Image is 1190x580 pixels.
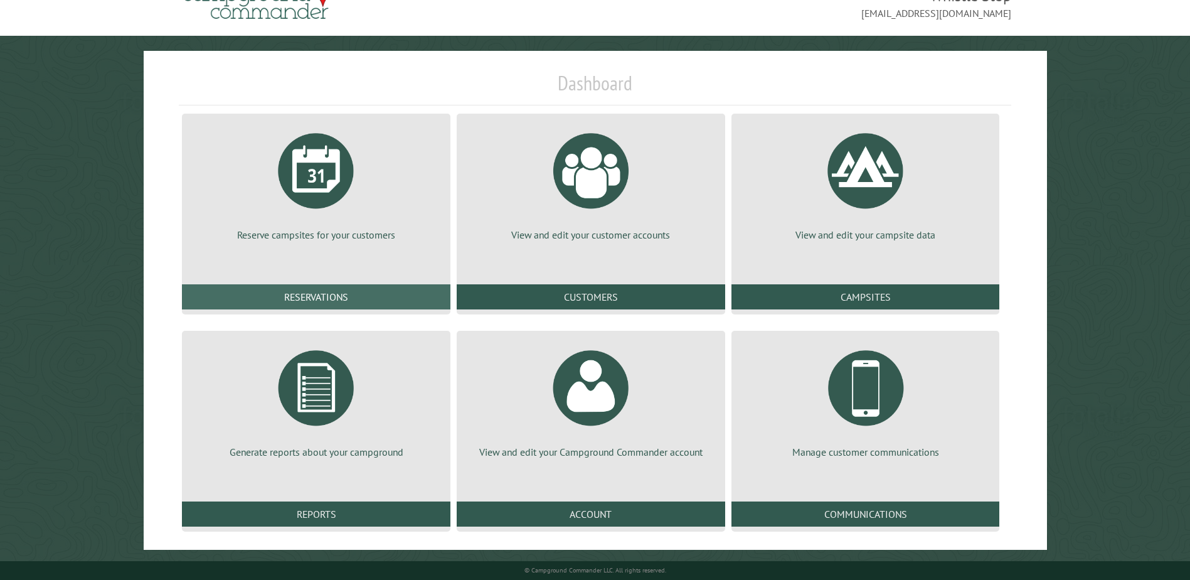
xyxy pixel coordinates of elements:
p: View and edit your customer accounts [472,228,710,242]
a: Account [457,502,725,527]
a: View and edit your campsite data [746,124,985,242]
a: Campsites [731,284,1000,309]
small: © Campground Commander LLC. All rights reserved. [524,566,666,574]
a: Reports [182,502,450,527]
a: Generate reports about your campground [197,341,435,459]
p: View and edit your campsite data [746,228,985,242]
a: Reservations [182,284,450,309]
a: Reserve campsites for your customers [197,124,435,242]
a: View and edit your customer accounts [472,124,710,242]
p: Reserve campsites for your customers [197,228,435,242]
a: View and edit your Campground Commander account [472,341,710,459]
p: Generate reports about your campground [197,445,435,459]
p: Manage customer communications [746,445,985,459]
h1: Dashboard [179,71,1011,105]
a: Customers [457,284,725,309]
a: Manage customer communications [746,341,985,459]
p: View and edit your Campground Commander account [472,445,710,459]
a: Communications [731,502,1000,527]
